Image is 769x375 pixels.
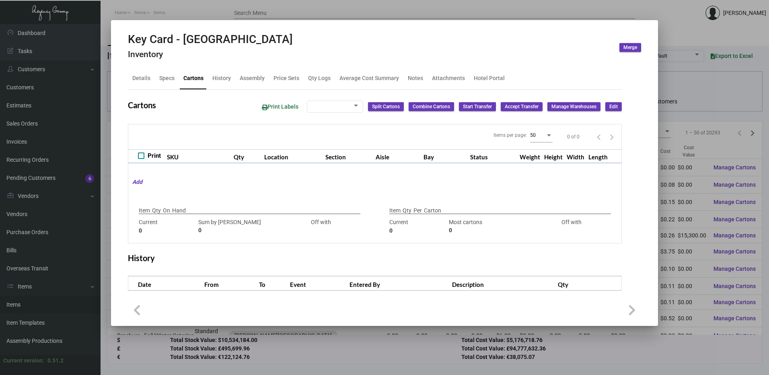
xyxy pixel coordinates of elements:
span: Accept Transfer [505,103,539,110]
span: Edit [609,103,618,110]
p: Per [413,206,422,215]
th: SKU [165,149,232,163]
p: On [163,206,170,215]
span: Start Transfer [463,103,492,110]
div: Qty Logs [308,74,331,82]
div: Notes [408,74,423,82]
p: Item [389,206,401,215]
p: Qty [152,206,161,215]
th: To [257,276,288,291]
div: History [212,74,231,82]
div: 0 of 0 [567,133,580,140]
div: Attachments [432,74,465,82]
span: Merge [623,44,637,51]
button: Manage Warehouses [547,102,600,111]
th: Location [262,149,323,163]
div: Details [132,74,150,82]
th: Qty [232,149,262,163]
button: Start Transfer [459,102,496,111]
th: Length [586,149,610,163]
button: Split Cartons [368,102,404,111]
div: Current version: [3,356,44,365]
p: Carton [424,206,441,215]
span: Print Labels [262,103,298,110]
div: Off with [293,218,349,235]
th: Status [468,149,518,163]
th: From [202,276,257,291]
h2: Key Card - [GEOGRAPHIC_DATA] [128,33,293,46]
span: Print [148,151,161,161]
th: Description [450,276,556,291]
button: Print Labels [255,99,305,114]
th: Qty [556,276,621,291]
p: Item [139,206,150,215]
th: Date [128,276,202,291]
div: Average Cost Summary [339,74,399,82]
div: 0.51.2 [47,356,64,365]
div: Assembly [240,74,265,82]
span: 50 [530,132,536,138]
button: Accept Transfer [501,102,543,111]
div: Sum by [PERSON_NAME] [198,218,289,235]
th: Aisle [374,149,422,163]
div: Current [389,218,445,235]
button: Edit [605,102,622,111]
th: Entered By [347,276,450,291]
div: Items per page: [493,132,527,139]
h4: Inventory [128,49,293,60]
h2: Cartons [128,100,156,110]
div: Cartons [183,74,204,82]
span: Manage Warehouses [551,103,596,110]
p: Qty [403,206,411,215]
div: Price Sets [273,74,299,82]
div: Off with [544,218,599,235]
span: Combine Cartons [413,103,450,110]
p: Hand [172,206,186,215]
div: Specs [159,74,175,82]
th: Width [565,149,586,163]
th: Event [288,276,347,291]
th: Bay [422,149,468,163]
div: Most cartons [449,218,540,235]
div: Current [139,218,194,235]
span: Split Cartons [372,103,400,110]
th: Height [542,149,565,163]
mat-hint: Add [128,178,142,186]
button: Combine Cartons [409,102,454,111]
th: Weight [518,149,542,163]
button: Merge [619,43,641,52]
button: Previous page [592,130,605,143]
mat-select: Items per page: [530,132,553,138]
button: Next page [605,130,618,143]
div: Hotel Portal [474,74,505,82]
th: Section [323,149,374,163]
h2: History [128,253,155,263]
